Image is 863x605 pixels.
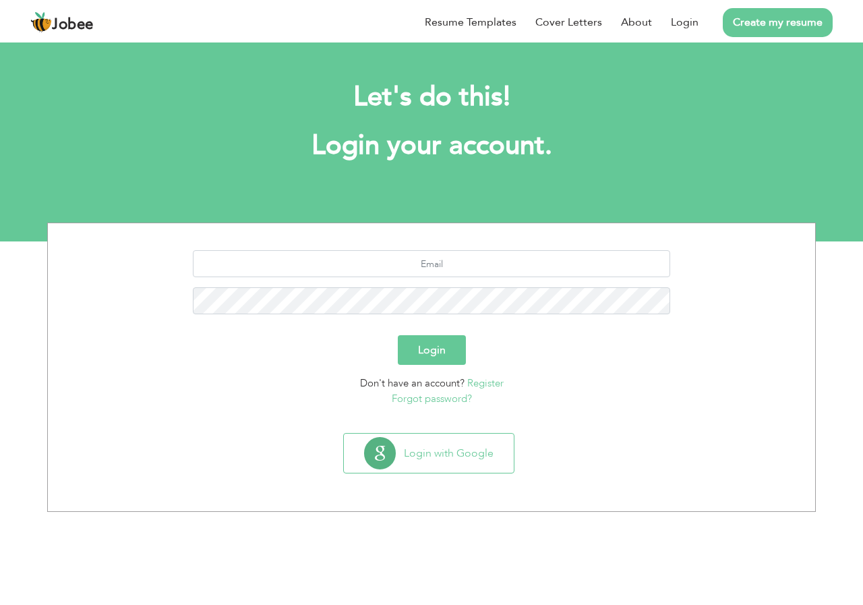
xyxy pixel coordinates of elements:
[425,14,516,30] a: Resume Templates
[535,14,602,30] a: Cover Letters
[360,376,465,390] span: Don't have an account?
[67,80,796,115] h2: Let's do this!
[52,18,94,32] span: Jobee
[621,14,652,30] a: About
[671,14,698,30] a: Login
[398,335,466,365] button: Login
[30,11,94,33] a: Jobee
[344,434,514,473] button: Login with Google
[392,392,472,405] a: Forgot password?
[467,376,504,390] a: Register
[30,11,52,33] img: jobee.io
[723,8,833,37] a: Create my resume
[67,128,796,163] h1: Login your account.
[193,250,671,277] input: Email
